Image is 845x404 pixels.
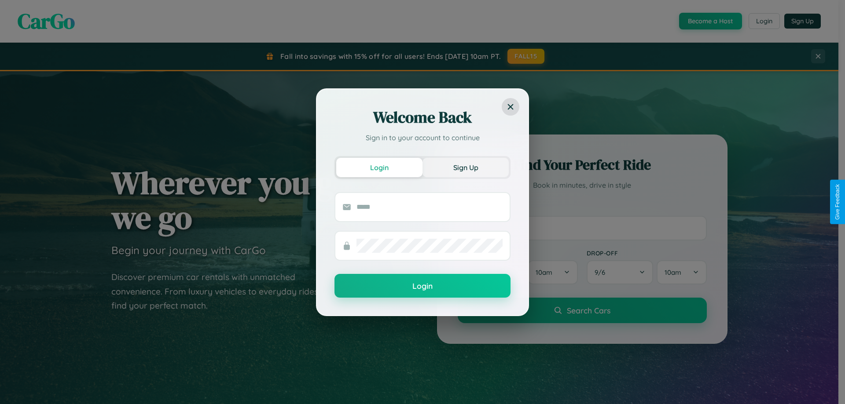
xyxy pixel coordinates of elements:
[334,274,511,298] button: Login
[334,107,511,128] h2: Welcome Back
[422,158,509,177] button: Sign Up
[336,158,422,177] button: Login
[834,184,841,220] div: Give Feedback
[334,132,511,143] p: Sign in to your account to continue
